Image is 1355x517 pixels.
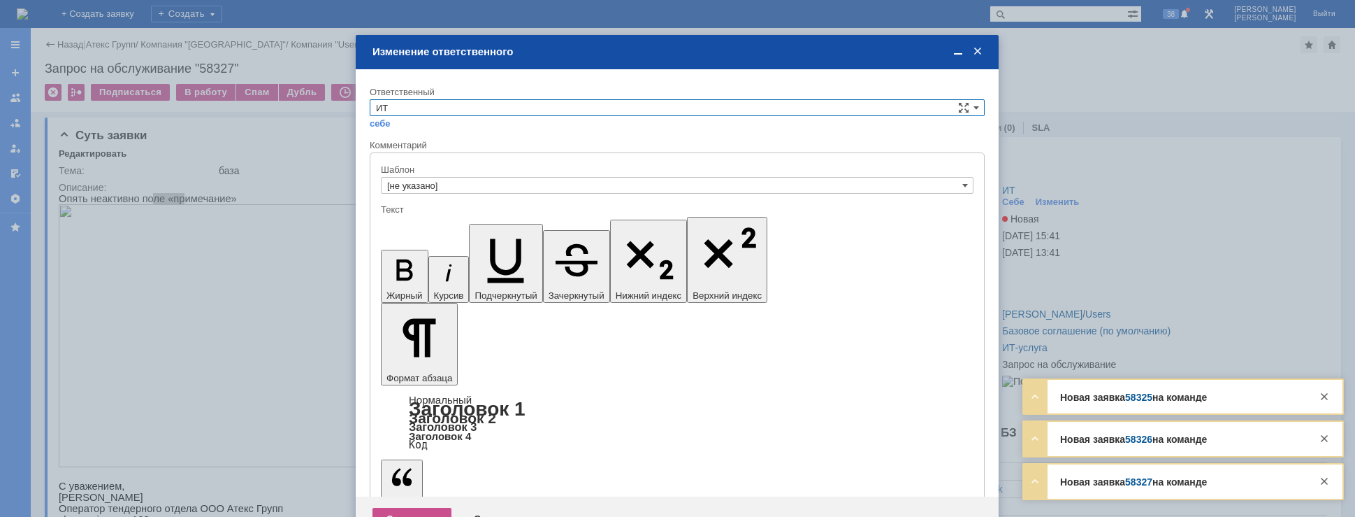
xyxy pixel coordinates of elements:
button: Курсив [428,256,470,303]
a: 58327 [1125,476,1152,488]
button: Зачеркнутый [543,230,610,303]
span: Закрыть [971,45,985,58]
div: Развернуть [1027,430,1043,447]
strong: Новая заявка на команде [1060,476,1207,488]
div: Текст [381,205,971,214]
span: Нижний индекс [616,290,682,301]
button: Цитата [381,460,423,507]
div: Закрыть [1316,473,1333,490]
span: Жирный [386,290,423,301]
a: 58326 [1125,434,1152,445]
span: Подчеркнутый [474,290,537,301]
a: Заголовок 1 [409,398,526,420]
a: 58325 [1125,392,1152,403]
div: Закрыть [1316,430,1333,447]
button: Подчеркнутый [469,224,542,303]
span: Сложная форма [958,102,969,113]
a: Заголовок 4 [409,430,471,442]
button: Формат абзаца [381,303,458,385]
button: Верхний индекс [687,217,767,303]
a: Нормальный [409,394,472,406]
span: Верхний индекс [693,290,762,301]
div: Развернуть [1027,473,1043,490]
strong: Новая заявка на команде [1060,392,1207,403]
a: Заголовок 2 [409,410,496,426]
div: Изменение ответственного [372,45,985,58]
span: Формат абзаца [386,373,452,383]
span: Свернуть (Ctrl + M) [951,45,965,58]
span: Зачеркнутый [549,290,604,301]
a: себе [370,118,391,129]
span: Курсив [434,290,464,301]
div: Комментарий [370,139,985,153]
div: Формат абзаца [381,395,973,450]
a: Код [409,439,428,451]
a: Заголовок 3 [409,420,477,433]
div: Ответственный [370,87,982,97]
div: Шаблон [381,165,971,174]
button: Жирный [381,250,428,303]
div: Развернуть [1027,388,1043,405]
button: Нижний индекс [610,220,688,303]
span: Цитата [386,495,417,505]
strong: Новая заявка на команде [1060,434,1207,445]
div: Закрыть [1316,388,1333,405]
